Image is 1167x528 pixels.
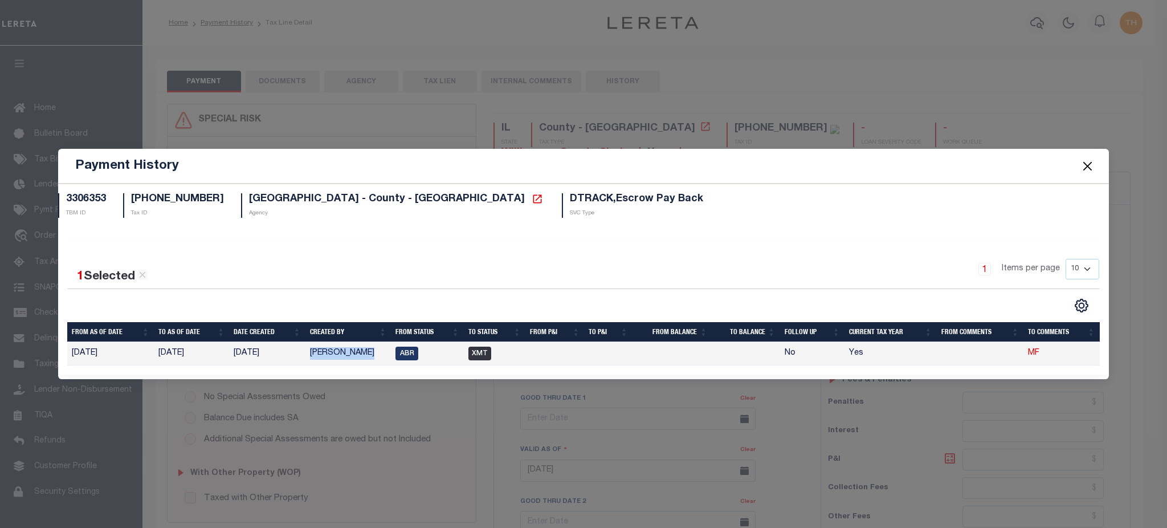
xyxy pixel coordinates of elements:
th: From P&I: activate to sort column ascending [525,322,584,342]
th: Date Created: activate to sort column ascending [229,322,305,342]
th: To Balance: activate to sort column ascending [712,322,780,342]
th: From Status: activate to sort column ascending [391,322,463,342]
span: ABR [395,347,418,360]
th: To P&I: activate to sort column ascending [584,322,632,342]
th: From As of Date: activate to sort column ascending [67,322,154,342]
th: From Balance: activate to sort column ascending [633,322,712,342]
th: Follow Up: activate to sort column ascending [780,322,844,342]
th: From Comments: activate to sort column ascending [937,322,1024,342]
h5: [PHONE_NUMBER] [131,193,224,206]
td: [PERSON_NAME] [305,342,391,365]
th: To Comments: activate to sort column ascending [1023,322,1100,342]
td: [DATE] [67,342,154,365]
td: Yes [844,342,937,365]
th: Current Tax Year: activate to sort column ascending [844,322,937,342]
p: Tax ID [131,209,224,218]
button: Close [1080,159,1095,173]
p: SVC Type [570,209,703,218]
div: Selected [77,268,148,286]
th: To As of Date: activate to sort column ascending [154,322,229,342]
a: 1 [978,263,991,275]
span: [GEOGRAPHIC_DATA] - County - [GEOGRAPHIC_DATA] [249,194,525,204]
span: XMT [468,347,491,360]
h5: DTRACK,Escrow Pay Back [570,193,703,206]
span: Items per page [1002,263,1060,275]
td: [DATE] [154,342,229,365]
a: MF [1028,349,1039,357]
td: [DATE] [229,342,305,365]
p: Agency [249,209,545,218]
th: Created By: activate to sort column ascending [305,322,391,342]
h5: Payment History [75,158,179,174]
td: No [780,342,844,365]
th: To Status: activate to sort column ascending [464,322,525,342]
